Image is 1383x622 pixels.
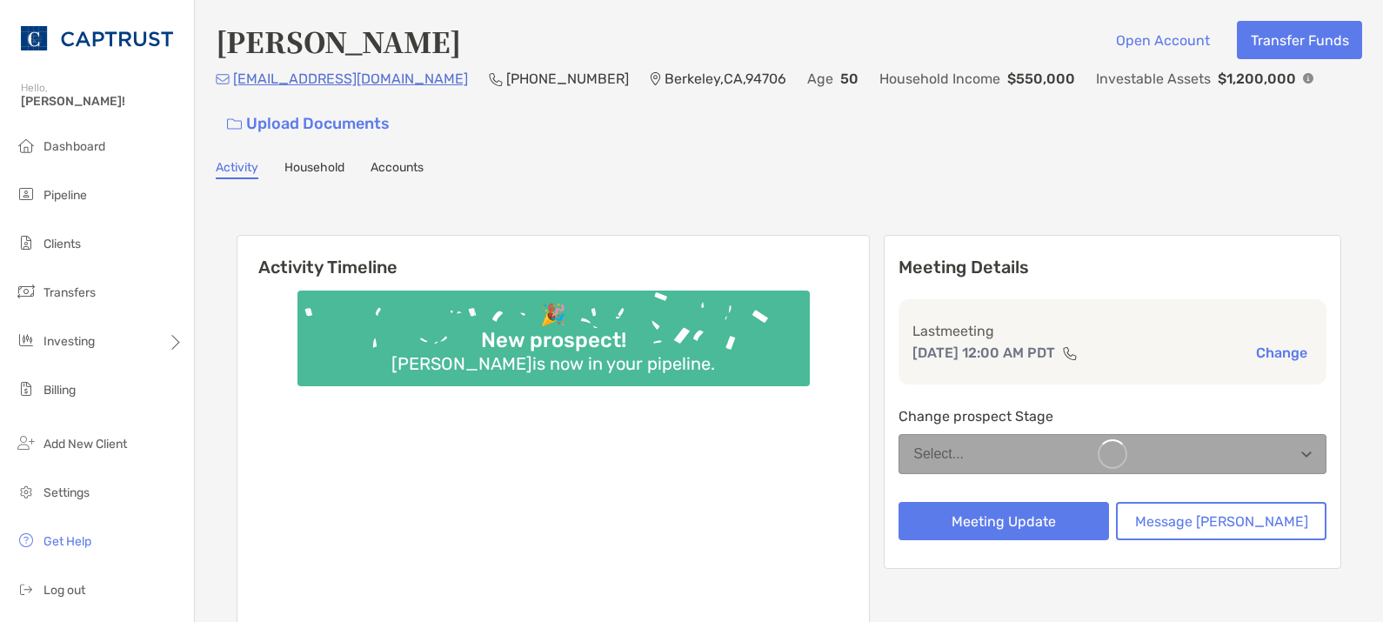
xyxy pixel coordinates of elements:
span: Billing [43,383,76,398]
img: add_new_client icon [16,432,37,453]
img: Info Icon [1303,73,1313,84]
a: Accounts [371,160,424,179]
button: Message [PERSON_NAME] [1116,502,1326,540]
img: CAPTRUST Logo [21,7,173,70]
a: Household [284,160,344,179]
img: Location Icon [650,72,661,86]
p: Change prospect Stage [899,405,1326,427]
p: Meeting Details [899,257,1326,278]
span: Investing [43,334,95,349]
img: button icon [227,118,242,130]
p: Last meeting [912,320,1313,342]
div: 🎉 [533,303,573,328]
span: Log out [43,583,85,598]
p: Berkeley , CA , 94706 [665,68,786,90]
img: settings icon [16,481,37,502]
h6: Activity Timeline [237,236,869,278]
span: [PERSON_NAME]! [21,94,184,109]
img: Phone Icon [489,72,503,86]
span: Get Help [43,534,91,549]
p: [PHONE_NUMBER] [506,68,629,90]
p: $550,000 [1007,68,1075,90]
button: Meeting Update [899,502,1109,540]
div: New prospect! [474,328,633,353]
a: Upload Documents [216,105,401,143]
img: pipeline icon [16,184,37,204]
img: get-help icon [16,530,37,551]
span: Dashboard [43,139,105,154]
a: Activity [216,160,258,179]
img: transfers icon [16,281,37,302]
span: Clients [43,237,81,251]
span: Pipeline [43,188,87,203]
p: 50 [840,68,859,90]
img: investing icon [16,330,37,351]
img: dashboard icon [16,135,37,156]
button: Open Account [1102,21,1223,59]
p: [DATE] 12:00 AM PDT [912,342,1055,364]
span: Settings [43,485,90,500]
img: Email Icon [216,74,230,84]
img: communication type [1062,346,1078,360]
button: Transfer Funds [1237,21,1362,59]
h4: [PERSON_NAME] [216,21,461,61]
img: clients icon [16,232,37,253]
p: Household Income [879,68,1000,90]
img: logout icon [16,579,37,599]
p: Age [807,68,833,90]
span: Transfers [43,285,96,300]
p: [EMAIL_ADDRESS][DOMAIN_NAME] [233,68,468,90]
span: Add New Client [43,437,127,451]
div: [PERSON_NAME] is now in your pipeline. [384,353,722,374]
p: Investable Assets [1096,68,1211,90]
img: billing icon [16,378,37,399]
button: Change [1251,344,1313,362]
img: Confetti [297,291,810,371]
p: $1,200,000 [1218,68,1296,90]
